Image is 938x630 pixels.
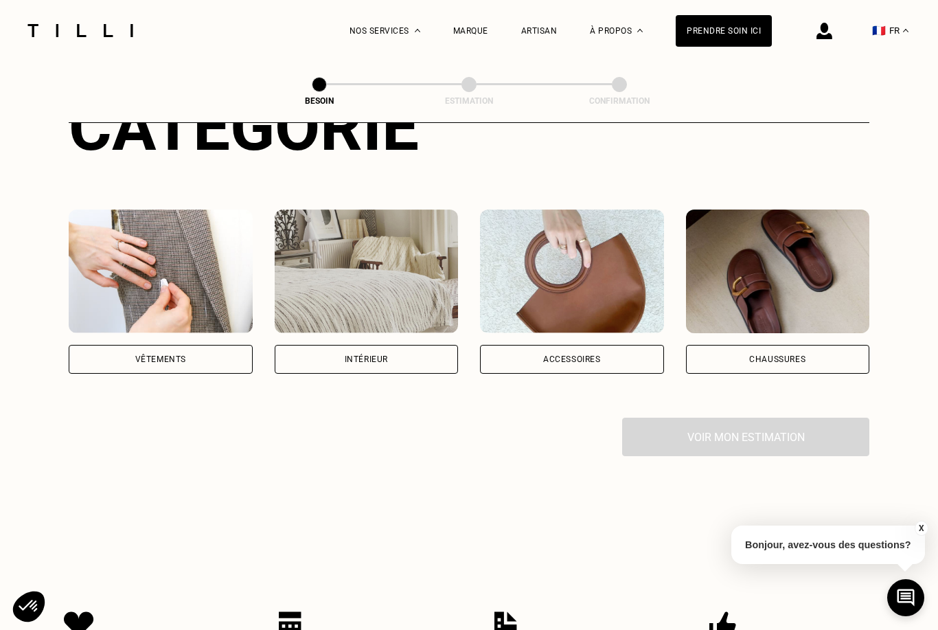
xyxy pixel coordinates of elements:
div: Besoin [251,96,388,106]
div: Chaussures [749,355,805,363]
img: Logo du service de couturière Tilli [23,24,138,37]
div: Accessoires [543,355,601,363]
img: Vêtements [69,210,253,333]
img: Intérieur [275,210,459,333]
img: Menu déroulant à propos [637,29,643,32]
a: Marque [453,26,488,36]
div: Intérieur [345,355,388,363]
div: Vêtements [135,355,186,363]
a: Artisan [521,26,558,36]
img: Accessoires [480,210,664,333]
div: Confirmation [551,96,688,106]
div: Catégorie [69,89,869,166]
p: Bonjour, avez-vous des questions? [731,526,925,564]
div: Estimation [400,96,538,106]
a: Prendre soin ici [676,15,772,47]
img: Menu déroulant [415,29,420,32]
img: icône connexion [816,23,832,39]
img: menu déroulant [903,29,908,32]
button: X [914,521,928,536]
img: Chaussures [686,210,870,333]
span: 🇫🇷 [872,24,886,37]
